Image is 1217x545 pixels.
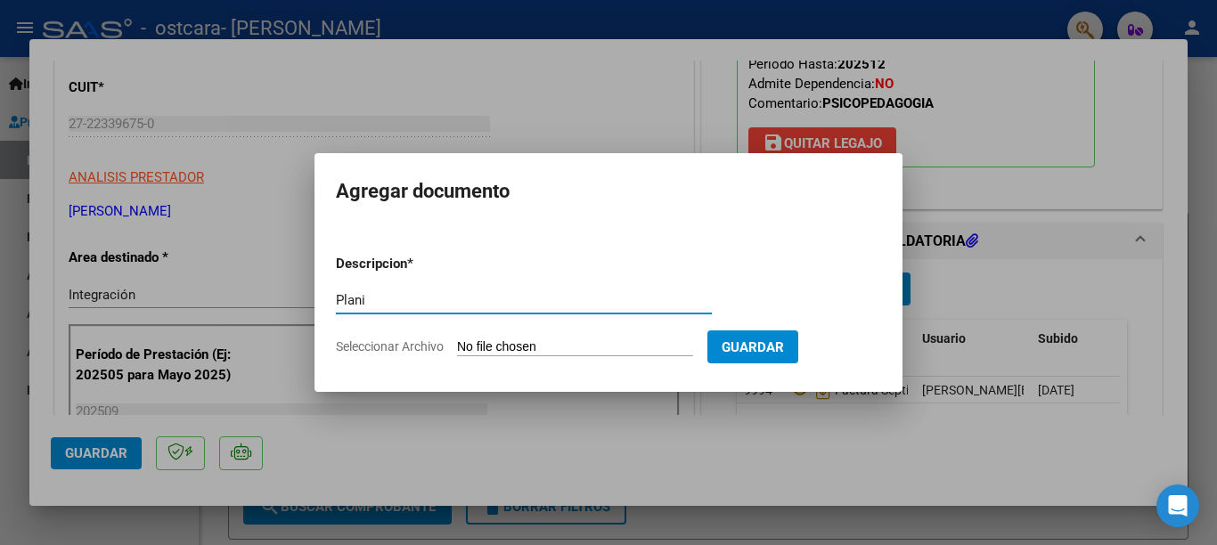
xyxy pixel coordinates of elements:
[1156,484,1199,527] div: Open Intercom Messenger
[707,330,798,363] button: Guardar
[336,254,500,274] p: Descripcion
[336,339,444,354] span: Seleccionar Archivo
[336,175,881,208] h2: Agregar documento
[722,339,784,355] span: Guardar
